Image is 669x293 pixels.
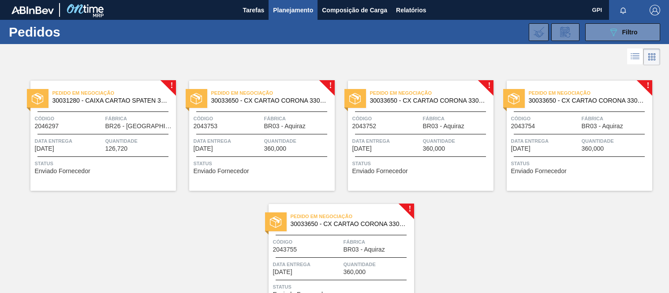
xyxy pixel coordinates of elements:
span: 126,720 [105,145,128,152]
img: TNhmsLtSVTkK8tSr43FrP2fwEKptu5GPRR3wAAAABJRU5ErkJggg== [11,6,54,14]
button: Notificações [609,4,637,16]
img: status [349,93,361,104]
span: Quantidade [423,137,491,145]
span: Status [194,159,333,168]
div: Visão em Cards [643,48,660,65]
span: 360,000 [423,145,445,152]
span: 2046297 [35,123,59,130]
span: Status [511,159,650,168]
span: BR03 - Aquiraz [423,123,464,130]
img: status [191,93,202,104]
span: Enviado Fornecedor [352,168,408,174]
span: Enviado Fornecedor [194,168,249,174]
span: Relatórios [396,5,426,15]
span: Enviado Fornecedor [35,168,90,174]
img: Logout [650,5,660,15]
span: Status [352,159,491,168]
span: Quantidade [264,137,333,145]
span: BR03 - Aquiraz [344,246,385,253]
span: Planejamento [273,5,313,15]
span: Composição de Carga [322,5,387,15]
button: Filtro [585,23,660,41]
h1: Pedidos [9,27,135,37]
span: 30031280 - CAIXA CARTAO SPATEN 350ML OPEN CORNER [52,97,169,104]
span: Código [35,114,103,123]
span: Status [35,159,174,168]
span: Fábrica [264,114,333,123]
span: Código [194,114,262,123]
span: Código [511,114,579,123]
span: 14/11/2025 [511,145,531,152]
span: 2043755 [273,246,297,253]
span: Data Entrega [35,137,103,145]
div: Solicitação de Revisão de Pedidos [551,23,579,41]
img: status [270,216,281,228]
span: Pedido em Negociação [211,89,335,97]
span: 30033650 - CX CARTAO CORONA 330 C6 NIV24 [291,221,407,227]
span: Data Entrega [352,137,421,145]
span: Quantidade [582,137,650,145]
img: status [508,93,520,104]
span: Tarefas [243,5,264,15]
span: Data Entrega [194,137,262,145]
span: 360,000 [344,269,366,275]
span: 360,000 [582,145,604,152]
span: Código [352,114,421,123]
span: Quantidade [344,260,412,269]
span: BR03 - Aquiraz [264,123,306,130]
span: 30033650 - CX CARTAO CORONA 330 C6 NIV24 [529,97,645,104]
span: 360,000 [264,145,287,152]
span: 10/11/2025 [194,145,213,152]
span: BR03 - Aquiraz [582,123,623,130]
span: 2043752 [352,123,377,130]
a: !statusPedido em Negociação30031280 - CAIXA CARTAO SPATEN 350ML OPEN CORNERCódigo2046297FábricaBR... [17,81,176,191]
div: Visão em Lista [627,48,643,65]
span: Código [273,237,341,246]
span: 17/11/2025 [273,269,292,275]
span: Pedido em Negociação [370,89,493,97]
span: Fábrica [423,114,491,123]
span: 30033650 - CX CARTAO CORONA 330 C6 NIV24 [211,97,328,104]
span: Pedido em Negociação [529,89,652,97]
span: Filtro [622,29,638,36]
span: Data Entrega [273,260,341,269]
span: Data Entrega [511,137,579,145]
span: Quantidade [105,137,174,145]
span: Pedido em Negociação [52,89,176,97]
div: Importar Negociações dos Pedidos [529,23,549,41]
a: !statusPedido em Negociação30033650 - CX CARTAO CORONA 330 C6 NIV24Código2043752FábricaBR03 - Aqu... [335,81,493,191]
span: 2043754 [511,123,535,130]
span: 12/11/2025 [352,145,372,152]
span: Fábrica [582,114,650,123]
a: !statusPedido em Negociação30033650 - CX CARTAO CORONA 330 C6 NIV24Código2043753FábricaBR03 - Aqu... [176,81,335,191]
span: 2043753 [194,123,218,130]
a: !statusPedido em Negociação30033650 - CX CARTAO CORONA 330 C6 NIV24Código2043754FábricaBR03 - Aqu... [493,81,652,191]
span: Enviado Fornecedor [511,168,567,174]
span: 07/11/2025 [35,145,54,152]
span: Fábrica [344,237,412,246]
span: Status [273,282,412,291]
span: BR26 - Uberlândia [105,123,174,130]
img: status [32,93,43,104]
span: 30033650 - CX CARTAO CORONA 330 C6 NIV24 [370,97,486,104]
span: Fábrica [105,114,174,123]
span: Pedido em Negociação [291,212,414,221]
